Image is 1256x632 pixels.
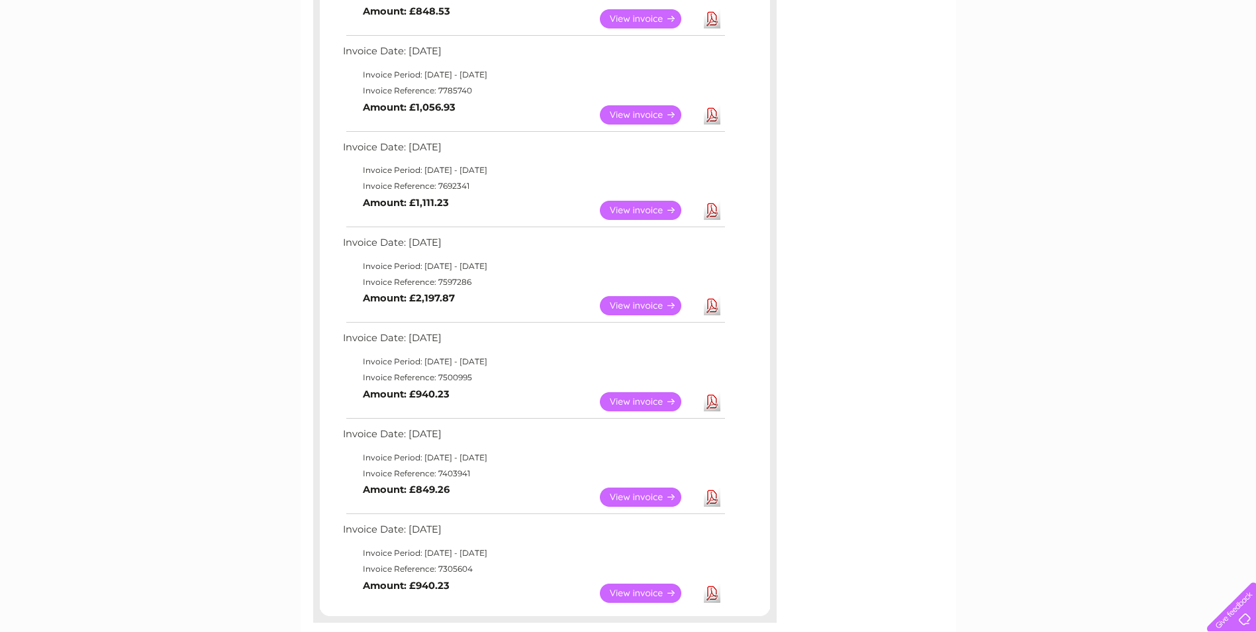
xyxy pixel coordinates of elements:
[363,580,450,592] b: Amount: £940.23
[704,201,720,220] a: Download
[704,9,720,28] a: Download
[340,466,727,482] td: Invoice Reference: 7403941
[340,354,727,370] td: Invoice Period: [DATE] - [DATE]
[44,34,111,75] img: logo.png
[363,101,456,113] b: Amount: £1,056.93
[363,5,450,17] b: Amount: £848.53
[1168,56,1200,66] a: Contact
[340,521,727,545] td: Invoice Date: [DATE]
[340,67,727,83] td: Invoice Period: [DATE] - [DATE]
[600,296,697,315] a: View
[704,392,720,411] a: Download
[340,162,727,178] td: Invoice Period: [DATE] - [DATE]
[704,488,720,507] a: Download
[340,425,727,450] td: Invoice Date: [DATE]
[316,7,942,64] div: Clear Business is a trading name of Verastar Limited (registered in [GEOGRAPHIC_DATA] No. 3667643...
[340,450,727,466] td: Invoice Period: [DATE] - [DATE]
[600,9,697,28] a: View
[340,329,727,354] td: Invoice Date: [DATE]
[340,545,727,561] td: Invoice Period: [DATE] - [DATE]
[704,584,720,603] a: Download
[340,234,727,258] td: Invoice Date: [DATE]
[704,296,720,315] a: Download
[340,42,727,67] td: Invoice Date: [DATE]
[1093,56,1133,66] a: Telecoms
[363,484,450,496] b: Amount: £849.26
[340,178,727,194] td: Invoice Reference: 7692341
[1023,56,1048,66] a: Water
[704,105,720,125] a: Download
[340,83,727,99] td: Invoice Reference: 7785740
[340,138,727,163] td: Invoice Date: [DATE]
[1141,56,1160,66] a: Blog
[600,392,697,411] a: View
[340,274,727,290] td: Invoice Reference: 7597286
[600,201,697,220] a: View
[600,584,697,603] a: View
[1006,7,1098,23] a: 0333 014 3131
[340,370,727,386] td: Invoice Reference: 7500995
[340,561,727,577] td: Invoice Reference: 7305604
[1212,56,1243,66] a: Log out
[600,105,697,125] a: View
[363,388,450,400] b: Amount: £940.23
[363,197,449,209] b: Amount: £1,111.23
[600,488,697,507] a: View
[363,292,455,304] b: Amount: £2,197.87
[1056,56,1085,66] a: Energy
[340,258,727,274] td: Invoice Period: [DATE] - [DATE]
